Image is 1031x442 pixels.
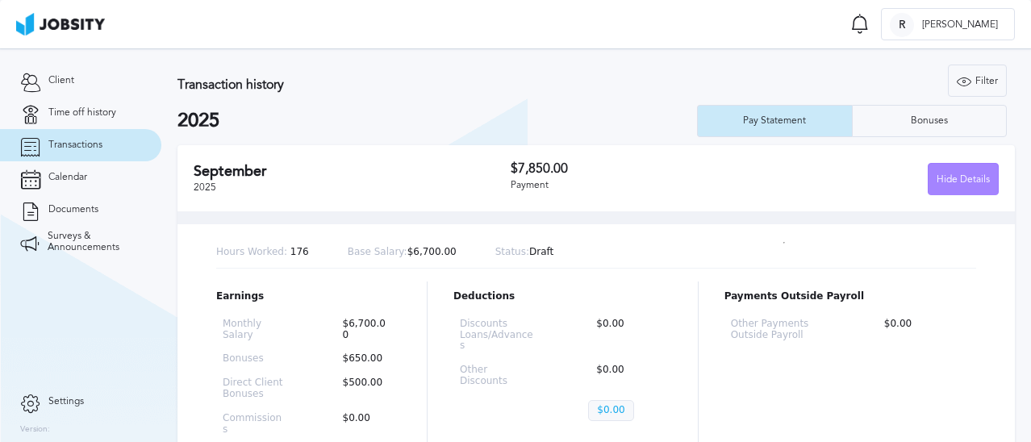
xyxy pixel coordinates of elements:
[177,110,697,132] h2: 2025
[588,365,665,387] p: $0.00
[511,161,755,176] h3: $7,850.00
[335,353,395,365] p: $650.00
[216,247,309,258] p: 176
[348,247,457,258] p: $6,700.00
[735,115,814,127] div: Pay Statement
[903,115,956,127] div: Bonuses
[949,65,1006,98] div: Filter
[335,413,395,436] p: $0.00
[223,353,283,365] p: Bonuses
[948,65,1007,97] button: Filter
[876,319,970,341] p: $0.00
[48,396,84,407] span: Settings
[460,365,536,387] p: Other Discounts
[348,246,407,257] span: Base Salary:
[697,105,852,137] button: Pay Statement
[48,204,98,215] span: Documents
[223,377,283,400] p: Direct Client Bonuses
[223,319,283,341] p: Monthly Salary
[20,425,50,435] label: Version:
[335,377,395,400] p: $500.00
[724,291,976,302] p: Payments Outside Payroll
[48,107,116,119] span: Time off history
[881,8,1015,40] button: R[PERSON_NAME]
[453,291,672,302] p: Deductions
[48,140,102,151] span: Transactions
[588,319,665,352] p: $0.00
[890,13,914,37] div: R
[177,77,630,92] h3: Transaction history
[511,180,755,191] div: Payment
[731,319,824,341] p: Other Payments Outside Payroll
[495,246,529,257] span: Status:
[588,400,633,421] p: $0.00
[223,413,283,436] p: Commissions
[194,163,511,180] h2: September
[495,247,554,258] p: Draft
[194,181,216,193] span: 2025
[216,246,287,257] span: Hours Worked:
[914,19,1006,31] span: [PERSON_NAME]
[335,319,395,341] p: $6,700.00
[48,231,141,253] span: Surveys & Announcements
[852,105,1007,137] button: Bonuses
[929,164,998,196] div: Hide Details
[48,172,87,183] span: Calendar
[216,291,401,302] p: Earnings
[16,13,105,35] img: ab4bad089aa723f57921c736e9817d99.png
[460,319,536,352] p: Discounts Loans/Advances
[928,163,999,195] button: Hide Details
[48,75,74,86] span: Client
